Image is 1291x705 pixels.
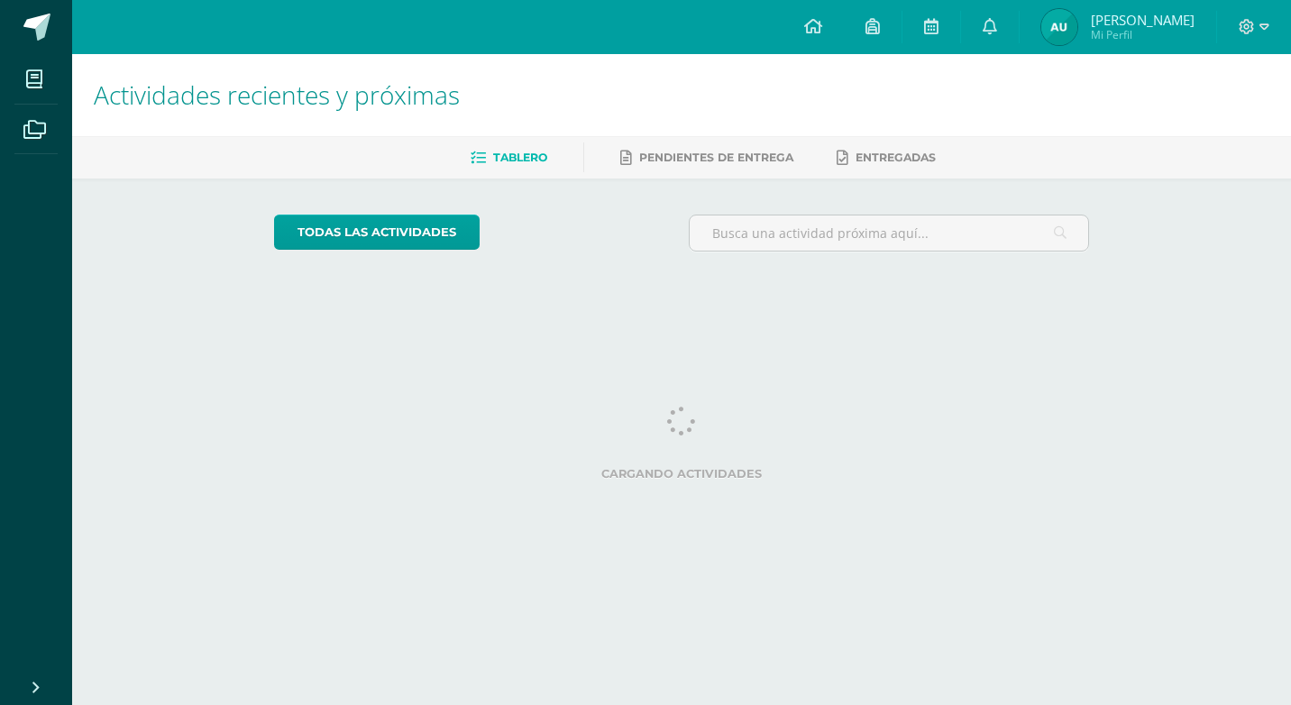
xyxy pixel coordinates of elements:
span: Mi Perfil [1091,27,1195,42]
a: Entregadas [837,143,936,172]
span: [PERSON_NAME] [1091,11,1195,29]
img: a2f9d571b5fde325869aa2bfa04bd17b.png [1041,9,1077,45]
span: Tablero [493,151,547,164]
span: Pendientes de entrega [639,151,793,164]
a: todas las Actividades [274,215,480,250]
input: Busca una actividad próxima aquí... [690,215,1089,251]
label: Cargando actividades [274,467,1090,481]
a: Tablero [471,143,547,172]
span: Entregadas [856,151,936,164]
span: Actividades recientes y próximas [94,78,460,112]
a: Pendientes de entrega [620,143,793,172]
